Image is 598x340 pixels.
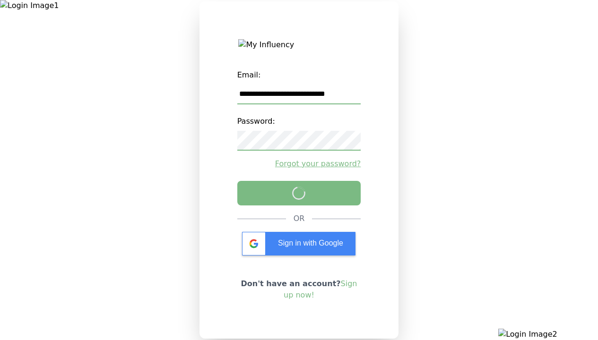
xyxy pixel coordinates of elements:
label: Password: [237,112,361,131]
label: Email: [237,66,361,85]
p: Don't have an account? [237,278,361,301]
span: Sign in with Google [278,239,343,247]
a: Forgot your password? [237,158,361,170]
div: Sign in with Google [242,232,355,255]
img: Login Image2 [498,329,598,340]
img: My Influency [238,39,359,51]
div: OR [294,213,305,224]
